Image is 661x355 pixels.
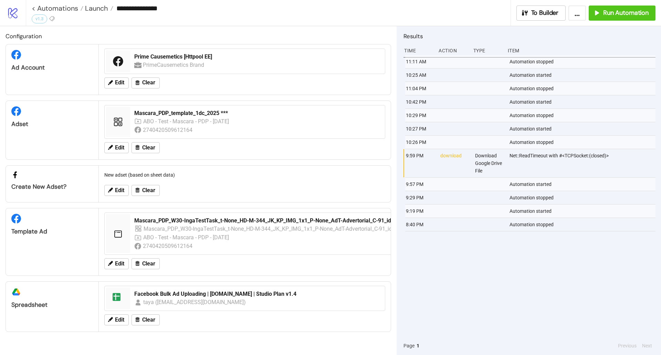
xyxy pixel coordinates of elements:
span: Clear [142,80,155,86]
div: Automation started [509,178,657,191]
div: Mascara_PDP_W30-IngaTestTask_t-None_HD-M-344_JK_KP_IMG_1x1_P-None_AdT-Advertorial_C-91_idea-og_V1... [144,225,445,233]
div: Create new adset? [11,183,93,191]
div: ABO - Test - Mascara - PDP - [DATE] [143,117,230,126]
div: Mascara_PDP_template_1dc_2025 *** [134,109,381,117]
div: ABO - Test - Mascara - PDP - [DATE] [143,233,230,242]
div: 2740420509612164 [143,126,193,134]
button: Edit [104,142,129,153]
div: Mascara_PDP_W30-IngaTestTask_t-None_HD-M-344_JK_KP_IMG_1x1_P-None_AdT-Advertorial_C-91_idea-og_V1... [134,217,448,225]
div: Automation started [509,205,657,218]
div: Spreadsheet [11,301,93,309]
div: Automation stopped [509,191,657,204]
div: 9:19 PM [405,205,435,218]
div: 10:29 PM [405,109,435,122]
button: Edit [104,77,129,88]
button: Run Automation [589,6,655,21]
div: download [440,149,469,177]
a: Launch [83,5,113,12]
div: Type [473,44,502,57]
div: Automation started [509,95,657,108]
div: 2740420509612164 [143,242,193,250]
span: Edit [115,80,124,86]
button: To Builder [516,6,566,21]
button: Clear [132,185,160,196]
div: Automation started [509,69,657,82]
span: Clear [142,187,155,194]
div: Automation started [509,122,657,135]
span: Clear [142,261,155,267]
div: v1.3 [32,14,47,23]
div: Time [403,44,433,57]
span: Run Automation [603,9,649,17]
button: Previous [616,342,639,349]
a: < Automations [32,5,83,12]
span: Edit [115,145,124,151]
h2: Configuration [6,32,391,41]
div: Facebook Bulk Ad Uploading | [DOMAIN_NAME] | Studio Plan v1.4 [134,290,381,298]
h2: Results [403,32,655,41]
button: Edit [104,185,129,196]
button: Clear [132,314,160,325]
button: Edit [104,258,129,269]
div: 11:04 PM [405,82,435,95]
div: Automation stopped [509,136,657,149]
div: New adset (based on sheet data) [102,168,388,181]
button: Edit [104,314,129,325]
span: Launch [83,4,108,13]
div: Prime Causemetics [Httpool EE] [134,53,381,61]
div: Net::ReadTimeout with #<TCPSocket:(closed)> [509,149,657,177]
div: Automation stopped [509,218,657,231]
div: Automation stopped [509,55,657,68]
span: Edit [115,187,124,194]
div: 10:26 PM [405,136,435,149]
span: Clear [142,145,155,151]
div: 9:59 PM [405,149,435,177]
span: Page [403,342,415,349]
div: Item [507,44,655,57]
div: 11:11 AM [405,55,435,68]
div: Action [438,44,468,57]
button: Clear [132,258,160,269]
div: 8:40 PM [405,218,435,231]
button: Clear [132,142,160,153]
div: Adset [11,120,93,128]
div: 10:25 AM [405,69,435,82]
div: 10:27 PM [405,122,435,135]
div: 9:57 PM [405,178,435,191]
span: Clear [142,317,155,323]
div: 9:29 PM [405,191,435,204]
button: Clear [132,77,160,88]
div: Ad Account [11,64,93,72]
span: To Builder [531,9,559,17]
div: Automation stopped [509,82,657,95]
span: Edit [115,317,124,323]
button: ... [568,6,586,21]
div: taya ([EMAIL_ADDRESS][DOMAIN_NAME]) [143,298,246,306]
div: Automation stopped [509,109,657,122]
button: Next [640,342,654,349]
div: 10:42 PM [405,95,435,108]
div: Template Ad [11,228,93,236]
div: Download Google Drive File [474,149,504,177]
button: 1 [415,342,421,349]
span: Edit [115,261,124,267]
div: PrimeCausemetics Brand [143,61,205,69]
